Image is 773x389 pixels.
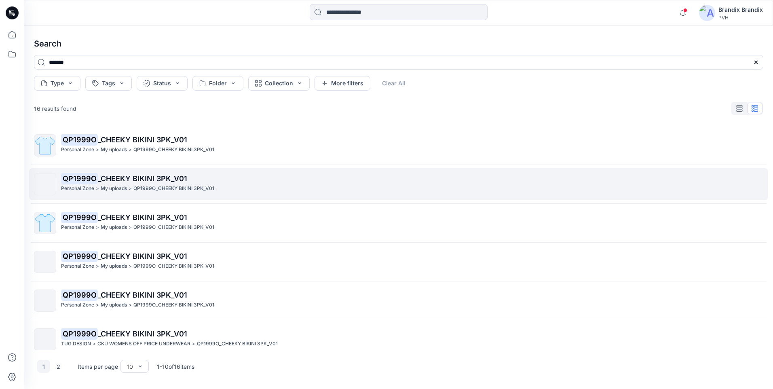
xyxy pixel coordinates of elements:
[101,184,127,193] p: My uploads
[133,301,214,309] p: QP1999O_CHEEKY BIKINI 3PK_V01
[61,289,98,300] mark: QP1999O
[101,262,127,271] p: My uploads
[101,146,127,154] p: My uploads
[61,262,94,271] p: Personal Zone
[197,340,278,348] p: QP1999O_CHEEKY BIKINI 3PK_V01
[192,340,195,348] p: >
[34,104,76,113] p: 16 results found
[61,223,94,232] p: Personal Zone
[29,207,768,239] a: QP1999O_CHEEKY BIKINI 3PK_V01Personal Zone>My uploads>QP1999O_CHEEKY BIKINI 3PK_V01
[127,362,133,371] div: 10
[61,146,94,154] p: Personal Zone
[96,146,99,154] p: >
[248,76,310,91] button: Collection
[718,5,763,15] div: Brandix Brandix
[52,360,65,373] button: 2
[315,76,370,91] button: More filters
[133,262,214,271] p: QP1999O_CHEEKY BIKINI 3PK_V01
[78,362,118,371] p: Items per page
[29,323,768,355] a: QP1999O_CHEEKY BIKINI 3PK_V01TUG DESIGN>CKU WOMENS OFF PRICE UNDERWEAR>QP1999O_CHEEKY BIKINI 3PK_V01
[61,340,91,348] p: TUG DESIGN
[27,32,770,55] h4: Search
[29,285,768,317] a: QP1999O_CHEEKY BIKINI 3PK_V01Personal Zone>My uploads>QP1999O_CHEEKY BIKINI 3PK_V01
[129,146,132,154] p: >
[96,262,99,271] p: >
[96,301,99,309] p: >
[97,340,190,348] p: CKU WOMENS OFF PRICE UNDERWEAR
[29,168,768,200] a: QP1999O_CHEEKY BIKINI 3PK_V01Personal Zone>My uploads>QP1999O_CHEEKY BIKINI 3PK_V01
[98,291,187,299] span: _CHEEKY BIKINI 3PK_V01
[29,129,768,161] a: QP1999O_CHEEKY BIKINI 3PK_V01Personal Zone>My uploads>QP1999O_CHEEKY BIKINI 3PK_V01
[133,146,214,154] p: QP1999O_CHEEKY BIKINI 3PK_V01
[129,262,132,271] p: >
[96,223,99,232] p: >
[699,5,715,21] img: avatar
[133,184,214,193] p: QP1999O_CHEEKY BIKINI 3PK_V01
[157,362,194,371] p: 1 - 10 of 16 items
[61,250,98,262] mark: QP1999O
[129,223,132,232] p: >
[61,301,94,309] p: Personal Zone
[98,135,187,144] span: _CHEEKY BIKINI 3PK_V01
[718,15,763,21] div: PVH
[61,211,98,223] mark: QP1999O
[37,360,50,373] button: 1
[85,76,132,91] button: Tags
[96,184,99,193] p: >
[34,76,80,91] button: Type
[192,76,243,91] button: Folder
[101,223,127,232] p: My uploads
[93,340,96,348] p: >
[129,301,132,309] p: >
[61,184,94,193] p: Personal Zone
[61,173,98,184] mark: QP1999O
[98,252,187,260] span: _CHEEKY BIKINI 3PK_V01
[61,328,98,339] mark: QP1999O
[137,76,188,91] button: Status
[98,213,187,222] span: _CHEEKY BIKINI 3PK_V01
[133,223,214,232] p: QP1999O_CHEEKY BIKINI 3PK_V01
[61,134,98,145] mark: QP1999O
[101,301,127,309] p: My uploads
[98,174,187,183] span: _CHEEKY BIKINI 3PK_V01
[129,184,132,193] p: >
[98,330,187,338] span: _CHEEKY BIKINI 3PK_V01
[29,246,768,278] a: QP1999O_CHEEKY BIKINI 3PK_V01Personal Zone>My uploads>QP1999O_CHEEKY BIKINI 3PK_V01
